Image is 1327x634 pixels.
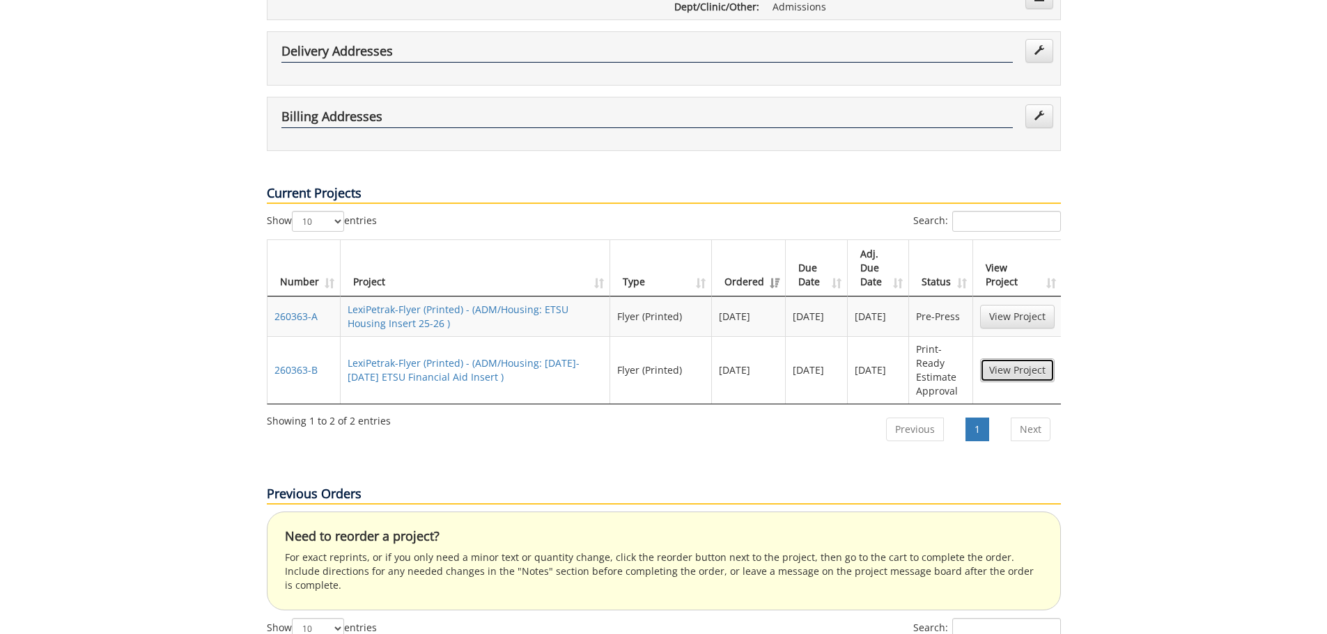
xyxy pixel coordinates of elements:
[712,240,786,296] th: Ordered: activate to sort column ascending
[909,336,972,404] td: Print-Ready Estimate Approval
[786,296,848,336] td: [DATE]
[610,336,712,404] td: Flyer (Printed)
[973,240,1062,296] th: View Project: activate to sort column ascending
[348,303,568,330] a: LexiPetrak-Flyer (Printed) - (ADM/Housing: ETSU Housing Insert 25-26 )
[610,240,712,296] th: Type: activate to sort column ascending
[909,296,972,336] td: Pre-Press
[348,356,580,383] a: LexiPetrak-Flyer (Printed) - (ADM/Housing: [DATE]-[DATE] ETSU Financial Aid Insert )
[786,240,848,296] th: Due Date: activate to sort column ascending
[281,45,1013,63] h4: Delivery Addresses
[267,240,341,296] th: Number: activate to sort column ascending
[341,240,611,296] th: Project: activate to sort column ascending
[285,530,1043,544] h4: Need to reorder a project?
[848,296,910,336] td: [DATE]
[1025,104,1053,128] a: Edit Addresses
[848,336,910,404] td: [DATE]
[292,211,344,232] select: Showentries
[980,358,1055,382] a: View Project
[712,336,786,404] td: [DATE]
[610,296,712,336] td: Flyer (Printed)
[267,409,391,428] div: Showing 1 to 2 of 2 entries
[274,363,318,377] a: 260363-B
[285,550,1043,592] p: For exact reprints, or if you only need a minor text or quantity change, click the reorder button...
[1011,418,1050,441] a: Next
[909,240,972,296] th: Status: activate to sort column ascending
[274,310,318,323] a: 260363-A
[913,211,1061,232] label: Search:
[980,305,1055,328] a: View Project
[267,184,1061,204] p: Current Projects
[786,336,848,404] td: [DATE]
[952,211,1061,232] input: Search:
[965,418,989,441] a: 1
[712,296,786,336] td: [DATE]
[848,240,910,296] th: Adj. Due Date: activate to sort column ascending
[886,418,944,441] a: Previous
[267,485,1061,505] p: Previous Orders
[1025,39,1053,63] a: Edit Addresses
[281,110,1013,128] h4: Billing Addresses
[267,211,377,232] label: Show entries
